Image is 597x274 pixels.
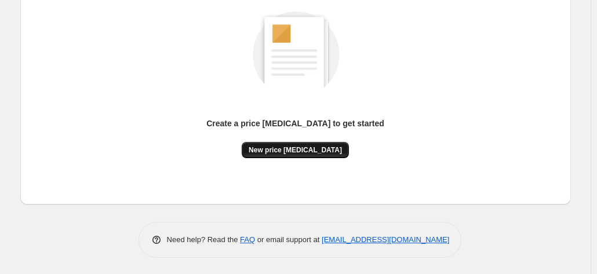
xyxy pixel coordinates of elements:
a: FAQ [240,235,255,244]
span: New price [MEDICAL_DATA] [249,145,342,155]
button: New price [MEDICAL_DATA] [242,142,349,158]
a: [EMAIL_ADDRESS][DOMAIN_NAME] [322,235,449,244]
p: Create a price [MEDICAL_DATA] to get started [206,118,384,129]
span: or email support at [255,235,322,244]
span: Need help? Read the [167,235,241,244]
